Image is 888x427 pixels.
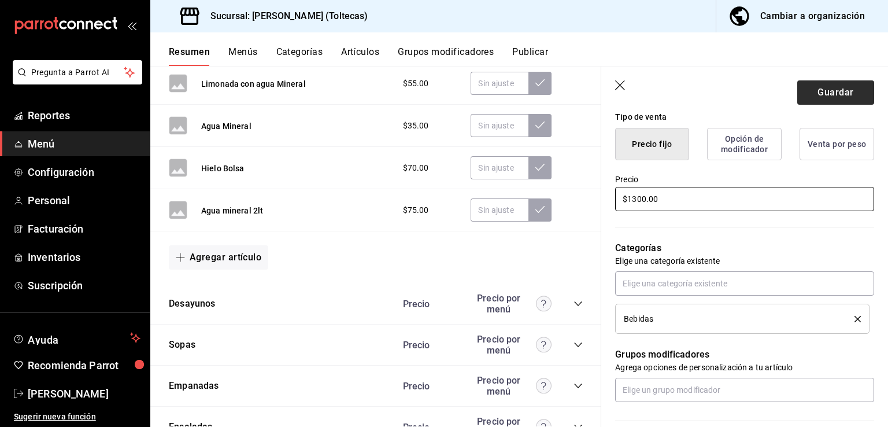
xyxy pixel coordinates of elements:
a: Pregunta a Parrot AI [8,75,142,87]
button: Pregunta a Parrot AI [13,60,142,84]
div: Cambiar a organización [760,8,865,24]
span: $55.00 [403,78,429,90]
button: Agua mineral 2lt [201,205,263,216]
div: Precio [391,381,465,392]
input: $0.00 [615,187,874,211]
span: Bebidas [624,315,653,323]
p: Elige una categoría existente [615,255,874,267]
input: Sin ajuste [471,156,528,179]
div: Tipo de venta [615,111,874,123]
button: Categorías [276,46,323,66]
button: Guardar [797,80,874,105]
div: Precio por menú [471,334,552,356]
button: Hielo Bolsa [201,163,245,174]
p: Agrega opciones de personalización a tu artículo [615,362,874,373]
button: Menús [228,46,257,66]
button: collapse-category-row [573,381,583,391]
div: Precio [391,340,465,351]
span: Suscripción [28,278,140,293]
span: Personal [28,193,140,208]
div: Precio por menú [471,375,552,397]
span: Recomienda Parrot [28,358,140,373]
button: delete [846,316,861,322]
button: Sopas [169,338,195,352]
button: Precio fijo [615,128,689,160]
span: Sugerir nueva función [14,411,140,423]
label: Precio [615,175,874,183]
div: Precio por menú [471,293,552,315]
span: Inventarios [28,249,140,265]
span: Reportes [28,108,140,123]
h3: Sucursal: [PERSON_NAME] (Toltecas) [201,9,368,23]
button: Artículos [341,46,379,66]
button: Agua Mineral [201,120,251,132]
input: Elige una categoría existente [615,271,874,296]
span: $70.00 [403,162,429,174]
span: Configuración [28,164,140,180]
button: Grupos modificadores [398,46,494,66]
div: Precio [391,299,465,310]
input: Sin ajuste [471,72,528,95]
button: Desayunos [169,297,216,311]
div: navigation tabs [169,46,888,66]
span: Ayuda [28,331,125,345]
span: [PERSON_NAME] [28,386,140,402]
input: Sin ajuste [471,198,528,222]
button: Agregar artículo [169,245,268,270]
button: Resumen [169,46,210,66]
input: Sin ajuste [471,114,528,137]
button: collapse-category-row [573,299,583,308]
button: Publicar [512,46,548,66]
button: collapse-category-row [573,340,583,349]
button: Venta por peso [800,128,874,160]
span: $35.00 [403,120,429,132]
button: Opción de modificador [707,128,782,160]
span: Menú [28,136,140,152]
input: Elige un grupo modificador [615,378,874,402]
span: Pregunta a Parrot AI [31,67,124,79]
p: Grupos modificadores [615,348,874,362]
button: Empanadas [169,380,219,393]
p: Categorías [615,241,874,255]
button: open_drawer_menu [127,21,136,30]
span: $75.00 [403,204,429,216]
span: Facturación [28,221,140,237]
button: Limonada con agua Mineral [201,78,306,90]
